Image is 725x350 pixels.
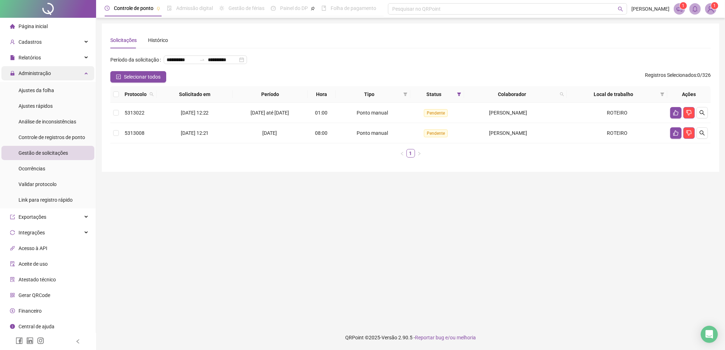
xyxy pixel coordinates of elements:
[467,90,557,98] span: Colaborador
[560,92,564,96] span: search
[19,150,68,156] span: Gestão de solicitações
[631,5,669,13] span: [PERSON_NAME]
[417,152,421,156] span: right
[116,74,121,79] span: check-square
[489,110,527,116] span: [PERSON_NAME]
[10,24,15,29] span: home
[398,149,406,158] button: left
[19,324,54,329] span: Central de ajuda
[19,119,76,124] span: Análise de inconsistências
[618,6,623,12] span: search
[19,277,56,282] span: Atestado técnico
[682,3,685,8] span: 1
[19,55,41,60] span: Relatórios
[699,130,705,136] span: search
[489,130,527,136] span: [PERSON_NAME]
[110,71,166,83] button: Selecionar todos
[402,89,409,100] span: filter
[701,326,718,343] div: Open Intercom Messenger
[263,130,277,136] span: [DATE]
[400,152,404,156] span: left
[167,6,172,11] span: file-done
[407,149,415,157] a: 1
[26,337,33,344] span: linkedin
[19,23,48,29] span: Página inicial
[413,90,454,98] span: Status
[10,293,15,298] span: qrcode
[19,230,45,235] span: Integrações
[124,73,161,81] span: Selecionar todos
[406,149,415,158] li: 1
[680,2,687,9] sup: 1
[125,110,145,116] span: 5313022
[37,337,44,344] span: instagram
[308,86,335,103] th: Hora
[570,90,657,98] span: Local de trabalho
[19,214,46,220] span: Exportações
[357,110,388,116] span: Ponto manual
[19,166,45,171] span: Ocorrências
[659,89,666,100] span: filter
[357,130,388,136] span: Ponto manual
[181,110,209,116] span: [DATE] 12:22
[105,6,110,11] span: clock-circle
[19,87,54,93] span: Ajustes da folha
[315,110,327,116] span: 01:00
[19,70,51,76] span: Administração
[114,5,153,11] span: Controle de ponto
[10,246,15,251] span: api
[96,325,725,350] footer: QRPoint © 2025 - 2.90.5 -
[415,149,424,158] button: right
[10,55,15,60] span: file
[219,6,224,11] span: sun
[157,86,233,103] th: Solicitado em
[149,92,154,96] span: search
[199,57,205,63] span: to
[19,39,42,45] span: Cadastros
[19,308,42,314] span: Financeiro
[645,72,696,78] span: Registros Selecionados
[75,339,80,344] span: left
[456,89,463,100] span: filter
[10,308,15,313] span: dollar
[424,109,448,117] span: Pendente
[19,245,47,251] span: Acesso à API
[315,130,327,136] span: 08:00
[16,337,23,344] span: facebook
[398,149,406,158] li: Página anterior
[692,6,698,12] span: bell
[228,5,264,11] span: Gestão de férias
[10,39,15,44] span: user-add
[415,149,424,158] li: Próxima página
[10,324,15,329] span: info-circle
[714,3,716,8] span: 1
[19,292,50,298] span: Gerar QRCode
[10,71,15,76] span: lock
[645,71,711,83] span: : 0 / 326
[403,92,408,96] span: filter
[670,90,708,98] div: Ações
[10,277,15,282] span: solution
[457,92,461,96] span: filter
[10,214,15,219] span: export
[676,6,683,12] span: notification
[660,92,664,96] span: filter
[705,4,716,14] img: 80309
[199,57,205,63] span: swap-right
[686,110,692,116] span: dislike
[148,36,168,44] div: Histórico
[110,36,137,44] div: Solicitações
[19,261,48,267] span: Aceite de uso
[424,129,448,137] span: Pendente
[331,5,376,11] span: Folha de pagamento
[10,261,15,266] span: audit
[311,6,315,11] span: pushpin
[321,6,326,11] span: book
[699,110,705,116] span: search
[673,130,679,136] span: like
[558,89,566,100] span: search
[673,110,679,116] span: like
[686,130,692,136] span: dislike
[338,90,401,98] span: Tipo
[415,335,476,340] span: Reportar bug e/ou melhoria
